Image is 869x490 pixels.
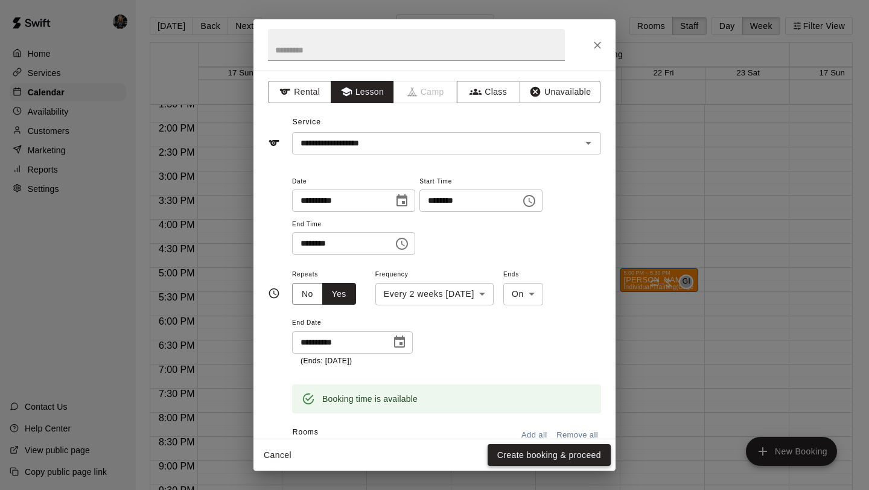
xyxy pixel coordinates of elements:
[322,283,356,305] button: Yes
[292,174,415,190] span: Date
[268,287,280,299] svg: Timing
[375,283,494,305] div: Every 2 weeks [DATE]
[520,81,600,103] button: Unavailable
[553,426,601,445] button: Remove all
[292,217,415,233] span: End Time
[419,174,543,190] span: Start Time
[301,355,404,367] p: (Ends: [DATE])
[390,232,414,256] button: Choose time, selected time is 8:00 PM
[390,189,414,213] button: Choose date, selected date is Aug 21, 2025
[292,283,323,305] button: No
[292,283,356,305] div: outlined button group
[331,81,394,103] button: Lesson
[394,81,457,103] span: Camps can only be created in the Services page
[503,267,543,283] span: Ends
[457,81,520,103] button: Class
[580,135,597,151] button: Open
[268,81,331,103] button: Rental
[515,426,553,445] button: Add all
[292,315,413,331] span: End Date
[322,388,418,410] div: Booking time is available
[503,283,543,305] div: On
[268,137,280,149] svg: Service
[293,428,319,436] span: Rooms
[517,189,541,213] button: Choose time, selected time is 7:30 PM
[292,267,366,283] span: Repeats
[258,444,297,466] button: Cancel
[587,34,608,56] button: Close
[387,330,412,354] button: Choose date, selected date is Dec 16, 2025
[488,444,611,466] button: Create booking & proceed
[375,267,494,283] span: Frequency
[293,118,321,126] span: Service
